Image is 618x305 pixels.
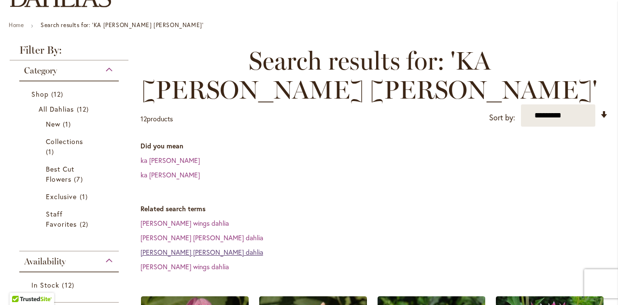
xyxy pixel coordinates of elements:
[140,111,173,127] p: products
[74,174,85,184] span: 7
[140,141,608,151] dt: Did you mean
[140,156,200,165] a: ka [PERSON_NAME]
[10,45,128,60] strong: Filter By:
[46,119,60,129] span: New
[46,137,84,146] span: Collections
[7,271,34,298] iframe: Launch Accessibility Center
[24,256,66,267] span: Availability
[140,247,263,257] a: [PERSON_NAME] [PERSON_NAME] dahlia
[46,164,74,184] span: Best Cut Flowers
[140,262,229,271] a: [PERSON_NAME] wings dahlia
[46,209,95,229] a: Staff Favorites
[39,104,102,114] a: All Dahlias
[46,164,95,184] a: Best Cut Flowers
[31,89,109,99] a: Shop
[46,119,95,129] a: New
[63,119,73,129] span: 1
[9,21,24,29] a: Home
[140,46,599,104] span: Search results for: 'KA [PERSON_NAME] [PERSON_NAME]'
[80,219,91,229] span: 2
[140,114,147,123] span: 12
[46,146,56,157] span: 1
[489,109,515,127] label: Sort by:
[140,233,263,242] a: [PERSON_NAME] [PERSON_NAME] dahlia
[46,192,77,201] span: Exclusive
[140,204,608,214] dt: Related search terms
[62,280,76,290] span: 12
[46,209,77,229] span: Staff Favorites
[31,280,109,290] a: In Stock 12
[51,89,66,99] span: 12
[24,65,57,76] span: Category
[41,21,203,29] strong: Search results for: 'KA [PERSON_NAME] [PERSON_NAME]'
[140,170,200,179] a: ka [PERSON_NAME]
[140,218,229,228] a: [PERSON_NAME] wings dahlia
[77,104,91,114] span: 12
[31,89,49,99] span: Shop
[80,191,90,202] span: 1
[46,136,95,157] a: Collections
[46,191,95,202] a: Exclusive
[31,280,59,290] span: In Stock
[39,104,74,114] span: All Dahlias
